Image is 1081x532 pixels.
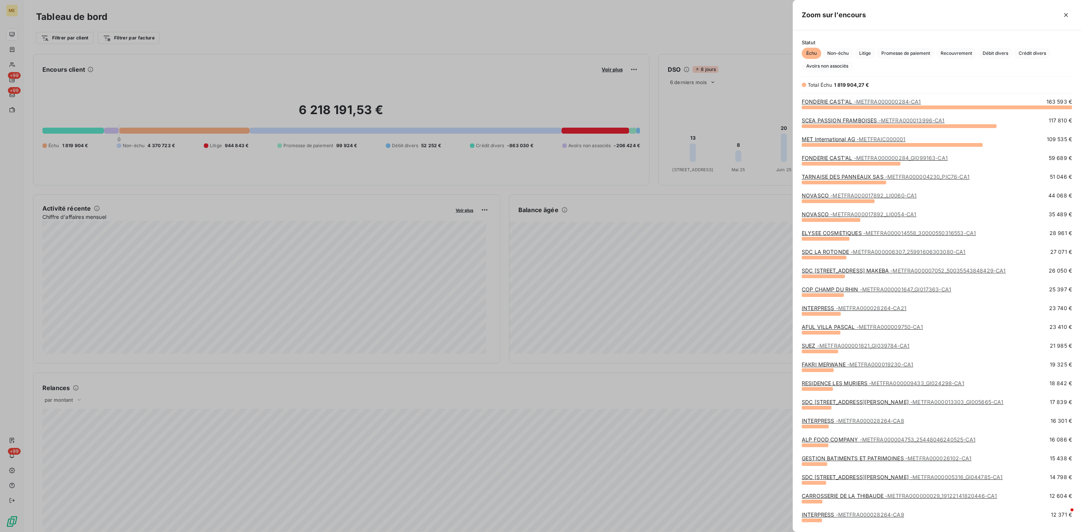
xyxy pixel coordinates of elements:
[857,324,923,330] span: - METFRA000009750-CA1
[1051,417,1072,425] span: 16 301 €
[890,267,1006,274] span: - METFRA000007052_50035543848429-CA1
[1050,342,1072,350] span: 21 985 €
[857,136,905,142] span: - METFRAIC000001
[1049,323,1072,331] span: 23 410 €
[802,399,1003,405] a: SDC [STREET_ADDRESS][PERSON_NAME]
[1049,380,1072,387] span: 18 842 €
[836,305,906,311] span: - METFRA000028264-CA21
[885,173,970,180] span: - METFRA000004230_PIC76-CA1
[1046,98,1072,105] span: 163 593 €
[802,361,913,368] a: FAKRI MERWANE
[836,417,904,424] span: - METFRA000028264-CA8
[1055,506,1073,524] iframe: Intercom live chat
[802,380,964,386] a: RESIDENCE LES MURIERS
[834,82,869,88] span: 1 819 904,27 €
[910,474,1003,480] span: - METFRA000005316_GI044785-CA1
[854,155,948,161] span: - METFRA000000284_GI099163-CA1
[802,192,917,199] a: NOVASCO
[802,305,906,311] a: INTERPRESS
[1049,436,1072,443] span: 16 086 €
[802,48,821,59] button: Échu
[802,324,923,330] a: AFUL VILLA PASCAL
[802,60,853,72] button: Avoirs non associés
[877,48,935,59] button: Promesse de paiement
[802,211,916,217] a: NOVASCO
[1051,511,1072,518] span: 12 371 €
[936,48,977,59] button: Recouvrement
[854,98,921,105] span: - METFRA000000284-CA1
[830,211,916,217] span: - METFRA000017892_LI0054-CA1
[793,98,1081,523] div: grid
[802,136,905,142] a: MET International AG
[1049,304,1072,312] span: 23 740 €
[817,342,909,349] span: - METFRA000001821_GI039784-CA1
[1049,492,1072,500] span: 12 604 €
[855,48,875,59] button: Litige
[1048,192,1072,199] span: 44 068 €
[802,230,976,236] a: ELYSEE COSMETIQUES
[802,455,971,461] a: GESTION BATIMENTS ET PATRIMOINES
[802,249,966,255] a: SDC LA ROTONDE
[802,474,1003,480] a: SDC [STREET_ADDRESS][PERSON_NAME]
[905,455,971,461] span: - METFRA000026102-CA1
[1049,267,1072,274] span: 26 050 €
[978,48,1013,59] button: Débit divers
[1050,248,1072,256] span: 27 071 €
[1050,361,1072,368] span: 19 325 €
[1050,473,1072,481] span: 14 798 €
[885,493,997,499] span: - METFRA000000029_19122141820446-CA1
[802,493,997,499] a: CARROSSERIE DE LA THIBAUDE
[1050,173,1072,181] span: 51 046 €
[860,286,951,292] span: - METFRA000001647_GI017363-CA1
[847,361,913,368] span: - METFRA000019230-CA1
[836,511,904,518] span: - METFRA000028264-CA9
[802,286,951,292] a: COP CHAMP DU RHIN
[802,173,970,180] a: TARNAISE DES PANNEAUX SAS
[802,10,866,20] h5: Zoom sur l’encours
[1047,136,1072,143] span: 109 535 €
[802,267,1006,274] a: SDC [STREET_ADDRESS] MAKEBA
[1049,211,1072,218] span: 35 489 €
[1049,117,1072,124] span: 117 810 €
[802,511,904,518] a: INTERPRESS
[1049,229,1072,237] span: 28 961 €
[1050,455,1072,462] span: 15 438 €
[802,98,921,105] a: FONDERIE CAST'AL
[1049,286,1072,293] span: 25 397 €
[830,192,917,199] span: - METFRA000017892_LI0060-CA1
[863,230,976,236] span: - METFRA000014558_30000550316553-CA1
[802,436,976,443] a: ALP FOOD COMPANY
[802,39,1072,45] span: Statut
[910,399,1003,405] span: - METFRA000013303_GI005665-CA1
[823,48,853,59] button: Non-échu
[808,82,833,88] span: Total Échu
[1014,48,1051,59] button: Crédit divers
[879,117,945,124] span: - METFRA000013996-CA1
[869,380,964,386] span: - METFRA000009433_GI024298-CA1
[802,417,904,424] a: INTERPRESS
[802,155,948,161] a: FONDERIE CAST'AL
[1049,154,1072,162] span: 59 689 €
[802,342,909,349] a: SUEZ
[1050,398,1072,406] span: 17 839 €
[802,117,945,124] a: SCEA PASSION FRAMBOISES
[851,249,965,255] span: - METFRA000006307_25991606303080-CA1
[860,436,976,443] span: - METFRA000004753_25448046240525-CA1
